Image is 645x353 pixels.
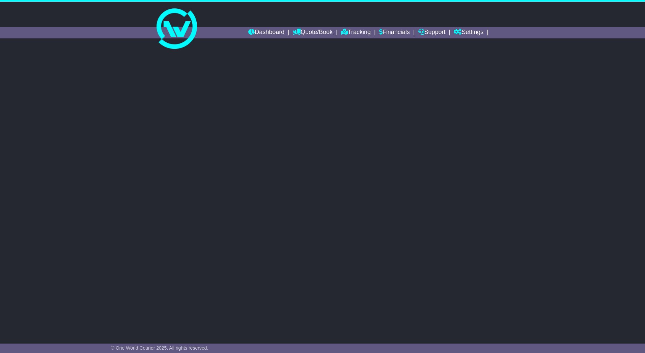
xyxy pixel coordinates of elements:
[111,345,208,351] span: © One World Courier 2025. All rights reserved.
[293,27,333,38] a: Quote/Book
[418,27,446,38] a: Support
[379,27,410,38] a: Financials
[454,27,483,38] a: Settings
[248,27,284,38] a: Dashboard
[341,27,371,38] a: Tracking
